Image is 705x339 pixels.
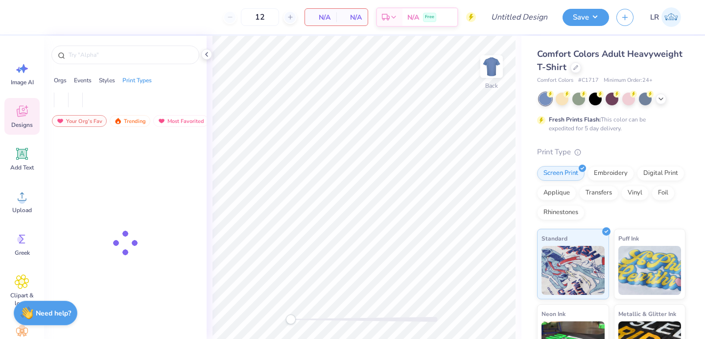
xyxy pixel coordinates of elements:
[537,186,576,200] div: Applique
[482,57,501,76] img: Back
[12,206,32,214] span: Upload
[537,76,573,85] span: Comfort Colors
[618,309,676,319] span: Metallic & Glitter Ink
[56,118,64,124] img: most_fav.gif
[110,115,150,127] div: Trending
[563,9,609,26] button: Save
[311,12,330,23] span: N/A
[541,246,605,295] img: Standard
[650,12,659,23] span: LR
[537,166,585,181] div: Screen Print
[646,7,685,27] a: LR
[537,205,585,220] div: Rhinestones
[114,118,122,124] img: trending.gif
[52,115,107,127] div: Your Org's Fav
[342,12,362,23] span: N/A
[286,315,296,324] div: Accessibility label
[241,8,279,26] input: – –
[587,166,634,181] div: Embroidery
[661,7,681,27] img: Lyndsey Roth
[618,233,639,243] span: Puff Ink
[425,14,434,21] span: Free
[637,166,684,181] div: Digital Print
[153,115,209,127] div: Most Favorited
[11,78,34,86] span: Image AI
[10,164,34,171] span: Add Text
[122,76,152,85] div: Print Types
[618,246,681,295] img: Puff Ink
[11,121,33,129] span: Designs
[68,50,193,60] input: Try "Alpha"
[15,249,30,257] span: Greek
[483,7,555,27] input: Untitled Design
[541,233,567,243] span: Standard
[99,76,115,85] div: Styles
[54,76,67,85] div: Orgs
[537,48,682,73] span: Comfort Colors Adult Heavyweight T-Shirt
[541,309,565,319] span: Neon Ink
[579,186,618,200] div: Transfers
[652,186,675,200] div: Foil
[36,309,71,318] strong: Need help?
[549,115,669,133] div: This color can be expedited for 5 day delivery.
[6,291,38,307] span: Clipart & logos
[407,12,419,23] span: N/A
[621,186,649,200] div: Vinyl
[537,146,685,158] div: Print Type
[549,116,601,123] strong: Fresh Prints Flash:
[158,118,165,124] img: most_fav.gif
[485,81,498,90] div: Back
[604,76,653,85] span: Minimum Order: 24 +
[578,76,599,85] span: # C1717
[74,76,92,85] div: Events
